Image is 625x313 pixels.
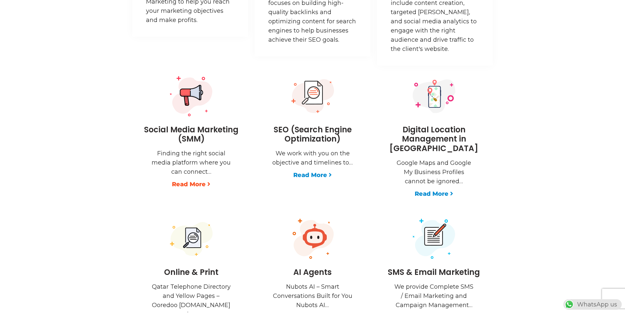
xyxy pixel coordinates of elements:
[563,299,622,310] div: WhatsApp us
[172,180,210,189] a: Read More
[382,268,487,277] h3: SMS & Email Marketing
[382,125,487,153] h3: Digital Location Management in [GEOGRAPHIC_DATA]
[393,158,475,186] p: Google Maps and Google My Business Profiles cannot be ignored…
[139,125,244,144] h3: Social Media Marketing (SMM)
[272,282,354,310] p: Nubots AI – Smart Conversations Built for You Nubots AI…
[272,149,354,167] p: We work with you on the objective and timelines to…
[564,299,574,310] img: WhatsApp
[150,149,232,176] p: Finding the right social media platform where you can connect…
[393,282,475,310] p: We provide Complete SMS / Email Marketing and Campaign Management…
[415,189,453,198] a: Read More
[260,268,365,277] h3: AI Agents
[563,301,622,308] a: WhatsAppWhatsApp us
[293,170,332,180] a: Read More
[260,125,365,144] h3: SEO (Search Engine Optimization)
[139,268,244,277] h3: Online & Print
